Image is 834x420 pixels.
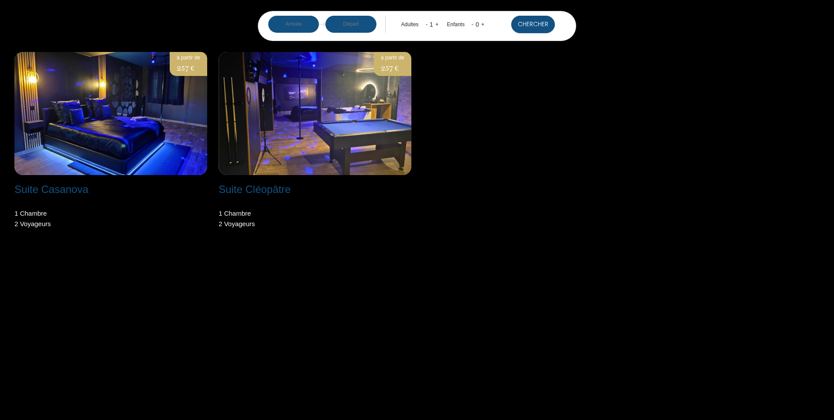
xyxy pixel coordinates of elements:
[219,184,291,195] h2: Suite Cléopâtre
[14,52,207,175] img: rental-image
[14,184,88,195] h2: Suite Casanova
[48,220,51,227] span: s
[219,52,411,175] img: rental-image
[472,21,473,28] a: -
[177,62,200,74] p: 257 €
[401,21,422,29] div: Adultes
[14,208,51,219] p: 1 Chambre
[381,54,404,62] p: à partir de
[427,17,435,31] div: 1
[219,219,255,229] p: 2 Voyageur
[268,16,319,33] input: Arrivée
[435,21,439,28] a: +
[381,62,404,74] p: 257 €
[481,21,485,28] a: +
[511,16,555,33] button: Chercher
[319,21,325,28] img: guests
[14,219,51,229] p: 2 Voyageur
[325,16,376,33] input: Départ
[447,21,468,29] div: Enfants
[252,220,255,227] span: s
[219,208,255,219] p: 1 Chambre
[473,17,481,31] div: 0
[177,54,200,62] p: à partir de
[426,21,427,28] a: -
